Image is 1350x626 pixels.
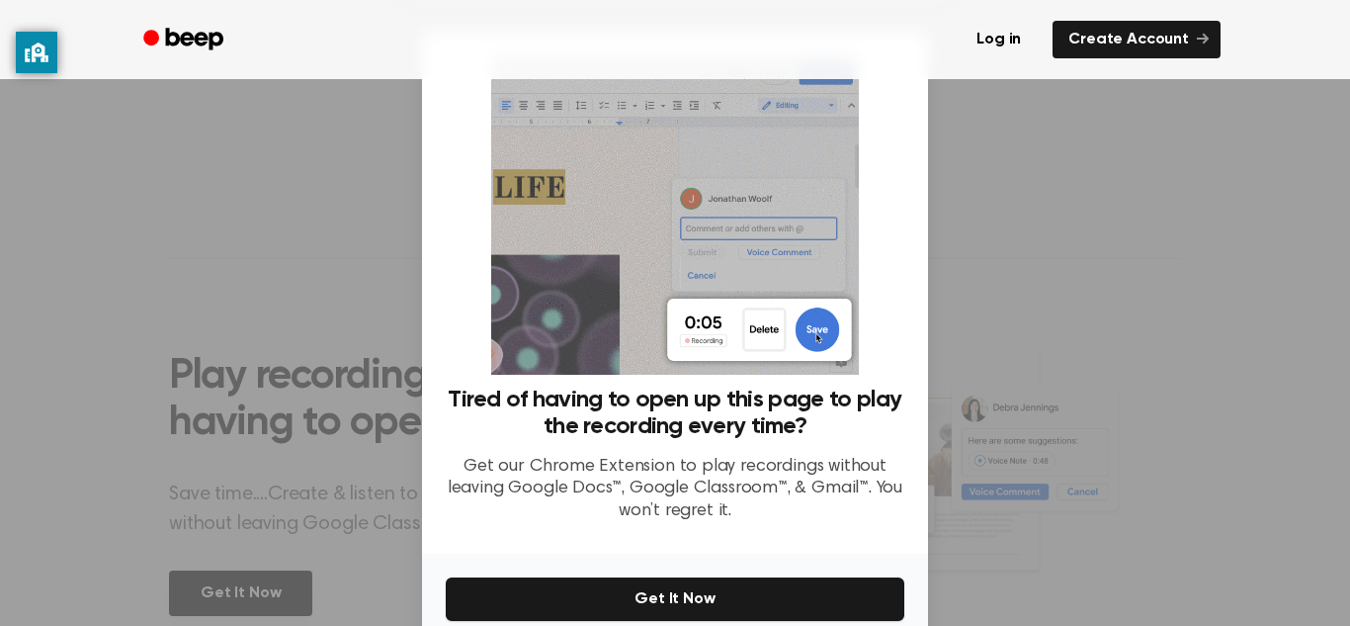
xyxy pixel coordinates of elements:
a: Create Account [1053,21,1221,58]
img: Beep extension in action [491,55,858,375]
a: Log in [957,17,1041,62]
p: Get our Chrome Extension to play recordings without leaving Google Docs™, Google Classroom™, & Gm... [446,456,904,523]
h3: Tired of having to open up this page to play the recording every time? [446,387,904,440]
button: Get It Now [446,578,904,621]
button: privacy banner [16,32,57,73]
a: Beep [129,21,241,59]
